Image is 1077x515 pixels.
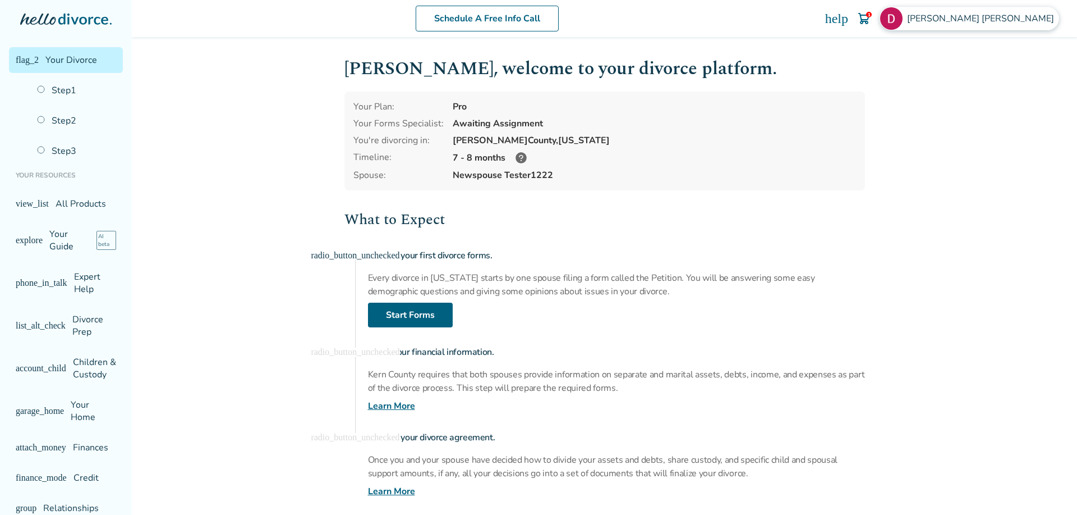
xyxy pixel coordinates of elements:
div: [PERSON_NAME] County, [US_STATE] [453,134,856,147]
h4: Prepare your divorce agreement. [368,426,865,449]
a: phone_in_talkExpert Help [9,264,123,302]
a: garage_homeYour Home [9,392,123,430]
div: Your Plan: [353,101,444,113]
span: [PERSON_NAME] [PERSON_NAME] [907,12,1058,25]
a: Start Forms [368,303,453,327]
span: Newspouse Tester1222 [453,169,856,181]
img: David Umstot [880,7,903,30]
img: Cart [857,12,871,25]
span: finance_mode [16,473,67,482]
div: Awaiting Assignment [453,117,856,130]
a: Step2 [30,108,123,134]
div: 1 [866,12,872,17]
span: view_list [16,199,49,208]
a: exploreYour GuideAI beta [9,221,123,259]
a: help [825,12,848,25]
a: Learn More [368,399,415,413]
h4: Prepare your first divorce forms. [368,244,865,267]
a: list_alt_checkDivorce Prep [9,307,123,345]
a: Schedule A Free Info Call [416,6,559,31]
li: Your Resources [9,164,123,186]
div: 7 - 8 months [453,151,856,165]
h2: What to Expect [344,208,865,231]
span: Your Divorce [45,54,97,66]
h1: [PERSON_NAME] , welcome to your divorce platform. [344,55,865,83]
span: radio_button_unchecked [311,348,399,357]
span: attach_money [16,443,66,452]
a: account_childChildren & Custody [9,349,123,388]
h4: Share your financial information. [368,341,865,363]
p: Kern County requires that both spouses provide information on separate and marital assets, debts,... [368,368,865,395]
div: Pro [453,101,856,113]
p: Once you and your spouse have decided how to divide your assets and debts, share custody, and spe... [368,453,865,480]
a: view_listAll Products [9,191,123,217]
span: flag_2 [16,56,39,65]
div: Your Forms Specialist: [353,117,444,130]
span: garage_home [16,407,64,416]
div: Timeline: [353,151,444,165]
a: finance_modeCredit [9,465,123,491]
span: group [16,504,36,513]
span: Spouse: [353,169,444,181]
a: Step1 [30,78,123,103]
span: radio_button_unchecked [311,433,399,442]
span: list_alt_check [16,321,66,330]
a: Learn More [368,485,415,498]
div: You're divorcing in: [353,134,444,147]
span: radio_button_unchecked [311,251,399,260]
a: attach_moneyFinances [9,435,123,461]
span: phone_in_talk [16,279,67,288]
span: AI beta [96,231,117,250]
span: explore [16,236,43,245]
a: Step3 [30,138,123,164]
span: account_child [16,364,66,373]
p: Every divorce in [US_STATE] starts by one spouse filing a form called the Petition. You will be a... [368,271,865,298]
a: flag_2Your Divorce [9,47,123,73]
